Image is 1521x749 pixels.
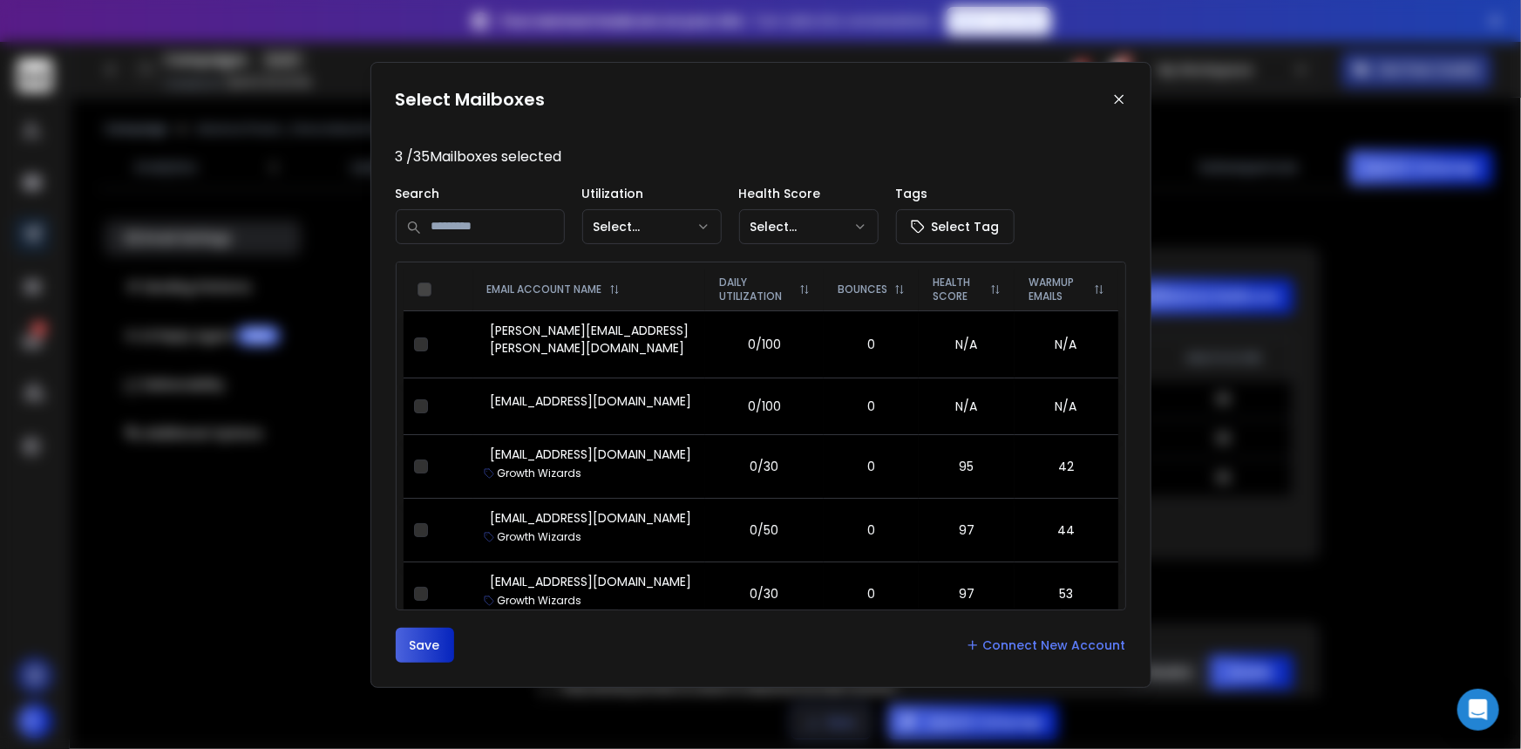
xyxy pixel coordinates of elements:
[919,562,1015,626] td: 97
[838,283,887,296] p: BOUNCES
[396,87,546,112] h1: Select Mailboxes
[498,530,582,544] p: Growth Wizards
[1015,378,1118,435] td: N/A
[1457,689,1499,731] div: Open Intercom Messenger
[896,185,1015,202] p: Tags
[1015,311,1118,378] td: N/A
[1015,499,1118,562] td: 44
[834,458,908,475] p: 0
[491,509,692,527] p: [EMAIL_ADDRESS][DOMAIN_NAME]
[929,398,1004,415] p: N/A
[705,311,824,378] td: 0/100
[933,276,983,303] p: HEALTH SCORE
[396,146,1126,167] p: 3 / 35 Mailboxes selected
[834,521,908,539] p: 0
[834,398,908,415] p: 0
[582,209,722,244] button: Select...
[705,378,824,435] td: 0/100
[582,185,722,202] p: Utilization
[498,594,582,608] p: Growth Wizards
[491,446,692,463] p: [EMAIL_ADDRESS][DOMAIN_NAME]
[491,573,692,590] p: [EMAIL_ADDRESS][DOMAIN_NAME]
[491,322,695,357] p: [PERSON_NAME][EMAIL_ADDRESS][PERSON_NAME][DOMAIN_NAME]
[1015,562,1118,626] td: 53
[396,185,565,202] p: Search
[1029,276,1087,303] p: WARMUP EMAILS
[498,466,582,480] p: Growth Wizards
[896,209,1015,244] button: Select Tag
[834,585,908,603] p: 0
[396,628,454,663] button: Save
[739,209,879,244] button: Select...
[929,336,1004,353] p: N/A
[1015,435,1118,499] td: 42
[739,185,879,202] p: Health Score
[719,276,792,303] p: DAILY UTILIZATION
[705,435,824,499] td: 0/30
[966,637,1126,654] a: Connect New Account
[491,392,692,410] p: [EMAIL_ADDRESS][DOMAIN_NAME]
[919,435,1015,499] td: 95
[834,336,908,353] p: 0
[487,283,691,296] div: EMAIL ACCOUNT NAME
[919,499,1015,562] td: 97
[705,562,824,626] td: 0/30
[705,499,824,562] td: 0/50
